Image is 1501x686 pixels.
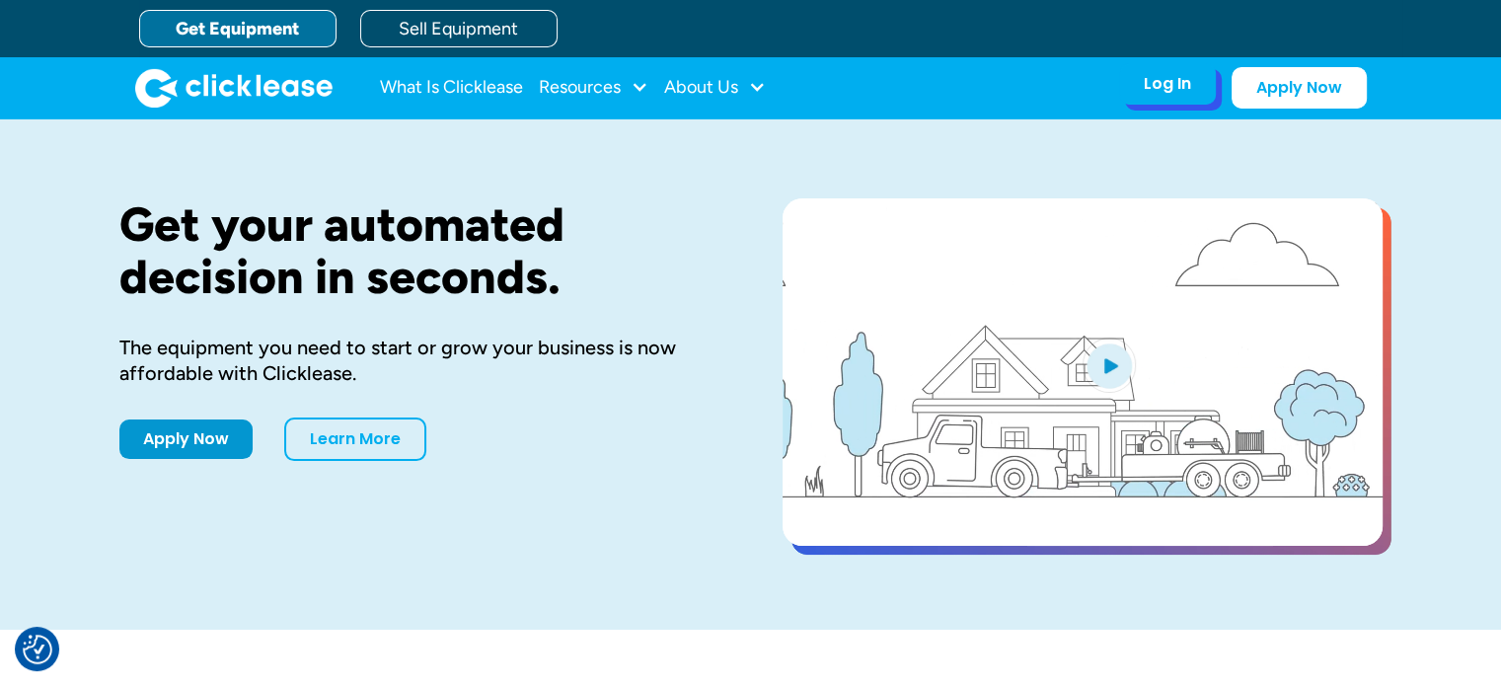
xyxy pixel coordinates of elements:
div: Log In [1144,74,1191,94]
img: Clicklease logo [135,68,333,108]
img: Revisit consent button [23,635,52,664]
a: Get Equipment [139,10,337,47]
button: Consent Preferences [23,635,52,664]
a: Sell Equipment [360,10,558,47]
a: What Is Clicklease [380,68,523,108]
a: Learn More [284,418,426,461]
div: The equipment you need to start or grow your business is now affordable with Clicklease. [119,335,719,386]
img: Blue play button logo on a light blue circular background [1083,338,1136,393]
h1: Get your automated decision in seconds. [119,198,719,303]
a: home [135,68,333,108]
div: Resources [539,68,648,108]
a: Apply Now [119,419,253,459]
a: open lightbox [783,198,1383,546]
div: About Us [664,68,766,108]
a: Apply Now [1232,67,1367,109]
